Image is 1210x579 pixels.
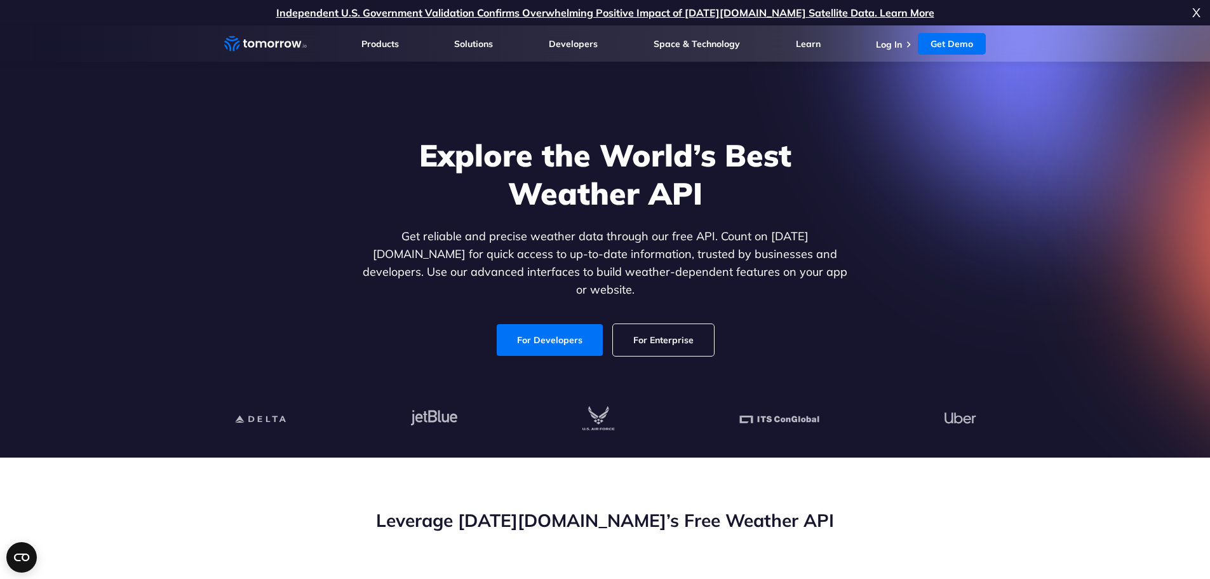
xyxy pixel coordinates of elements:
a: Learn [796,38,821,50]
a: Get Demo [918,33,986,55]
a: Products [361,38,399,50]
p: Get reliable and precise weather data through our free API. Count on [DATE][DOMAIN_NAME] for quic... [360,228,850,299]
h1: Explore the World’s Best Weather API [360,136,850,212]
a: Home link [224,34,307,53]
a: Solutions [454,38,493,50]
a: For Enterprise [613,324,714,356]
button: Open CMP widget [6,542,37,573]
a: Developers [549,38,598,50]
a: Space & Technology [654,38,740,50]
a: Independent U.S. Government Validation Confirms Overwhelming Positive Impact of [DATE][DOMAIN_NAM... [276,6,934,19]
h2: Leverage [DATE][DOMAIN_NAME]’s Free Weather API [224,508,986,533]
a: Log In [876,39,902,50]
a: For Developers [497,324,603,356]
